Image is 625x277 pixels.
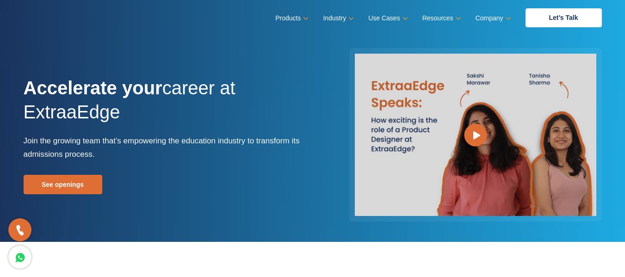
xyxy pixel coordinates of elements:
p: Join the growing team that’s empowering the education industry to transform its admissions process. [24,134,306,161]
a: Industry [323,12,352,25]
strong: Accelerate your [24,78,162,98]
a: Resources [422,12,459,25]
a: Company [476,12,509,25]
a: Products [275,12,307,25]
h1: career at ExtraaEdge [24,76,306,134]
a: Let’s Talk [526,8,602,27]
a: Use Cases [368,12,406,25]
a: See openings [24,175,102,194]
